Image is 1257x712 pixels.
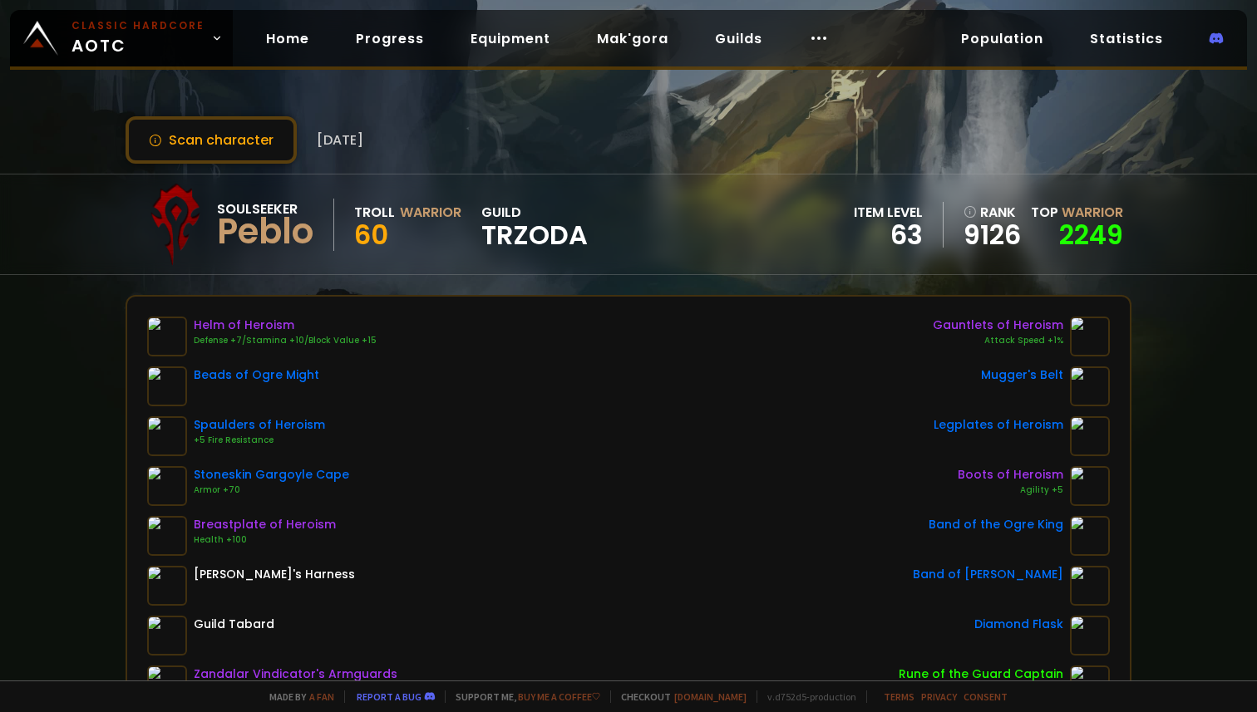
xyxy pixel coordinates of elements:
img: item-21995 [1070,466,1110,506]
div: Warrior [400,202,461,223]
div: Armor +70 [194,484,349,497]
span: Made by [259,690,334,703]
div: Breastplate of Heroism [194,516,336,533]
img: item-21997 [147,516,187,556]
img: item-18522 [1070,516,1110,556]
img: item-18505 [1070,366,1110,406]
a: Terms [884,690,914,703]
img: item-21998 [1070,317,1110,356]
div: Agility +5 [958,484,1063,497]
a: Privacy [921,690,957,703]
a: Home [253,22,323,56]
a: [DOMAIN_NAME] [674,690,747,703]
div: item level [854,202,923,223]
span: 60 [354,216,388,253]
a: Population [948,22,1057,56]
div: Zandalar Vindicator's Armguards [194,665,397,683]
div: Guild Tabard [194,616,274,633]
div: Stoneskin Gargoyle Cape [194,466,349,484]
a: Progress [343,22,437,56]
small: Classic Hardcore [71,18,205,33]
div: guild [481,202,588,248]
div: Legplates of Heroism [934,416,1063,434]
a: 9126 [964,223,1021,248]
div: 63 [854,223,923,248]
img: item-22150 [147,366,187,406]
div: Peblo [217,219,313,244]
div: Health +100 [194,533,336,547]
a: Report a bug [357,690,421,703]
img: item-13397 [147,466,187,506]
div: Spaulders of Heroism [194,416,325,434]
a: Statistics [1077,22,1176,56]
span: [DATE] [317,130,363,150]
span: Support me, [445,690,600,703]
span: Warrior [1062,203,1123,222]
span: v. d752d5 - production [757,690,856,703]
a: 2249 [1059,216,1123,253]
img: item-22000 [1070,416,1110,456]
span: Checkout [610,690,747,703]
img: item-20130 [1070,616,1110,656]
img: item-22001 [147,416,187,456]
div: Defense +7/Stamina +10/Block Value +15 [194,334,377,347]
a: Classic HardcoreAOTC [10,10,233,66]
div: Diamond Flask [974,616,1063,633]
div: Attack Speed +1% [933,334,1063,347]
div: Soulseeker [217,199,313,219]
img: item-6125 [147,566,187,606]
div: Band of the Ogre King [929,516,1063,533]
div: Top [1031,202,1123,223]
div: rank [964,202,1021,223]
div: Helm of Heroism [194,317,377,334]
span: TRZODA [481,223,588,248]
div: Gauntlets of Heroism [933,317,1063,334]
div: Mugger's Belt [981,366,1063,384]
button: Scan character [126,116,297,164]
div: [PERSON_NAME]'s Harness [194,566,355,583]
div: Boots of Heroism [958,466,1063,484]
div: Troll [354,202,395,223]
div: Beads of Ogre Might [194,366,319,384]
div: Band of [PERSON_NAME] [913,566,1063,583]
a: a fan [309,690,334,703]
span: AOTC [71,18,205,58]
div: +5 Fire Resistance [194,434,325,447]
div: Rune of the Guard Captain [899,665,1063,683]
a: Buy me a coffee [518,690,600,703]
img: item-21999 [147,317,187,356]
a: Mak'gora [584,22,682,56]
a: Guilds [702,22,776,56]
a: Equipment [457,22,564,56]
img: item-5976 [147,616,187,656]
img: item-19925 [1070,566,1110,606]
a: Consent [964,690,1008,703]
